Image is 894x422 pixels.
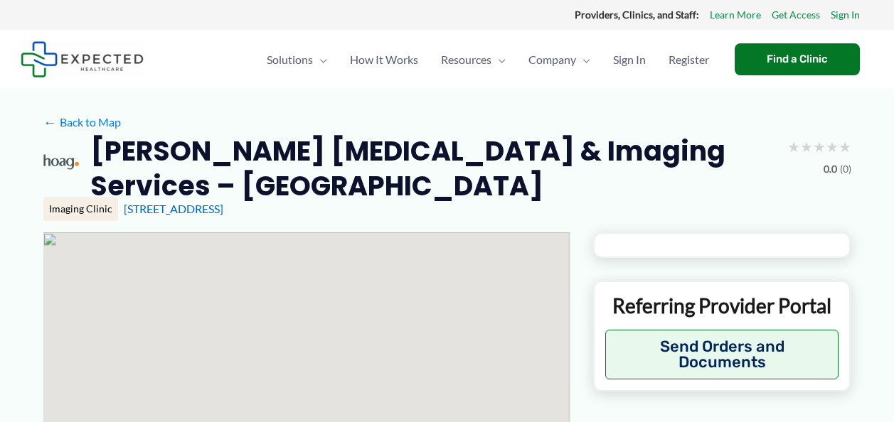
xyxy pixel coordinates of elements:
span: ★ [839,134,851,160]
span: ★ [826,134,839,160]
span: ★ [787,134,800,160]
h2: [PERSON_NAME] [MEDICAL_DATA] & Imaging Services – [GEOGRAPHIC_DATA] [90,134,776,204]
a: ←Back to Map [43,112,121,133]
span: Register [669,35,709,85]
strong: Providers, Clinics, and Staff: [575,9,699,21]
span: Menu Toggle [313,35,327,85]
p: Referring Provider Portal [605,293,839,318]
span: ★ [813,134,826,160]
a: CompanyMenu Toggle [517,35,602,85]
a: How It Works [339,35,430,85]
span: Resources [441,35,491,85]
nav: Primary Site Navigation [255,35,720,85]
a: Sign In [831,6,860,24]
a: [STREET_ADDRESS] [124,202,223,215]
a: Sign In [602,35,657,85]
span: Solutions [267,35,313,85]
a: SolutionsMenu Toggle [255,35,339,85]
span: Company [528,35,576,85]
a: Register [657,35,720,85]
span: How It Works [350,35,418,85]
span: (0) [840,160,851,178]
img: Expected Healthcare Logo - side, dark font, small [21,41,144,77]
span: 0.0 [824,160,837,178]
a: Learn More [710,6,761,24]
a: Find a Clinic [735,43,860,75]
span: Menu Toggle [491,35,506,85]
span: ★ [800,134,813,160]
button: Send Orders and Documents [605,330,839,379]
span: Sign In [613,35,646,85]
span: Menu Toggle [576,35,590,85]
a: ResourcesMenu Toggle [430,35,517,85]
div: Imaging Clinic [43,197,118,221]
a: Get Access [772,6,820,24]
span: ← [43,115,57,129]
